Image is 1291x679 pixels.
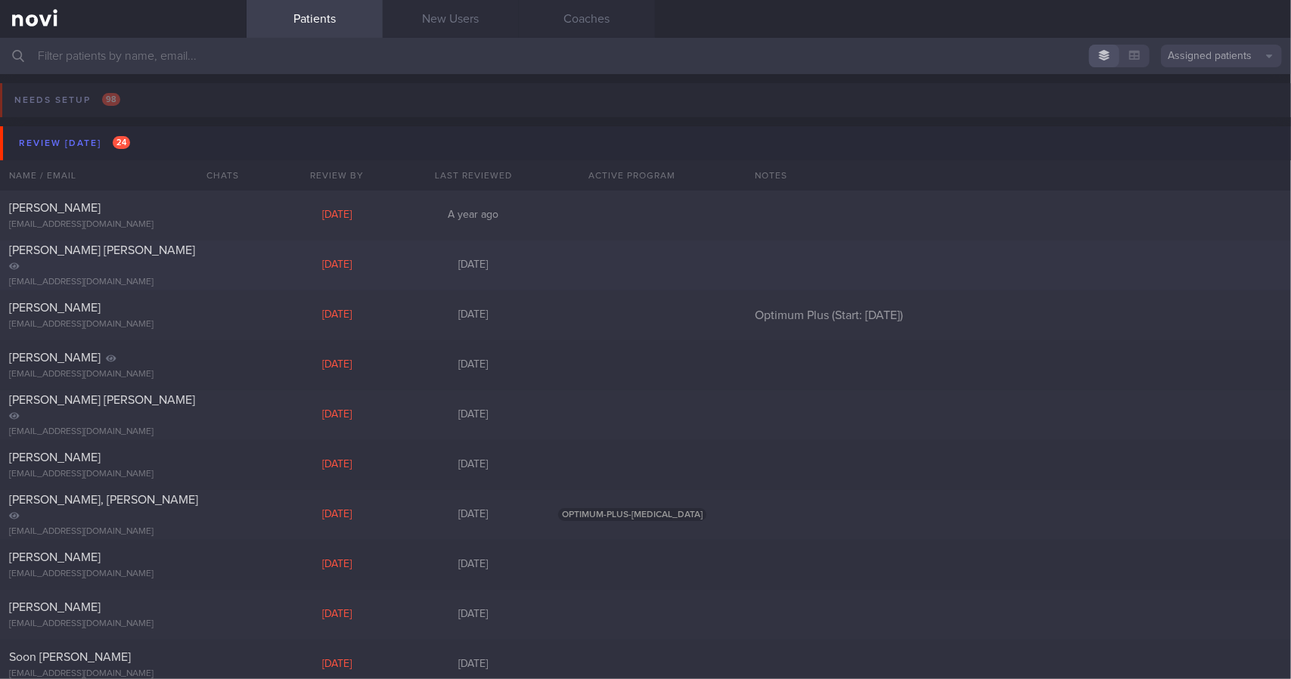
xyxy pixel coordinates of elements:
[269,308,405,322] div: [DATE]
[405,508,542,522] div: [DATE]
[11,90,124,110] div: Needs setup
[405,608,542,622] div: [DATE]
[9,219,237,231] div: [EMAIL_ADDRESS][DOMAIN_NAME]
[405,658,542,671] div: [DATE]
[9,451,101,464] span: [PERSON_NAME]
[9,526,237,538] div: [EMAIL_ADDRESS][DOMAIN_NAME]
[9,569,237,580] div: [EMAIL_ADDRESS][DOMAIN_NAME]
[269,209,405,222] div: [DATE]
[9,202,101,214] span: [PERSON_NAME]
[9,494,198,506] span: [PERSON_NAME], [PERSON_NAME]
[9,651,131,663] span: Soon [PERSON_NAME]
[746,308,1291,323] div: Optimum Plus (Start: [DATE])
[405,408,542,422] div: [DATE]
[269,259,405,272] div: [DATE]
[9,277,237,288] div: [EMAIL_ADDRESS][DOMAIN_NAME]
[9,369,237,380] div: [EMAIL_ADDRESS][DOMAIN_NAME]
[405,160,542,191] div: Last Reviewed
[405,308,542,322] div: [DATE]
[9,319,237,330] div: [EMAIL_ADDRESS][DOMAIN_NAME]
[9,394,195,406] span: [PERSON_NAME] [PERSON_NAME]
[405,358,542,372] div: [DATE]
[102,93,120,106] span: 98
[269,358,405,372] div: [DATE]
[269,608,405,622] div: [DATE]
[746,160,1291,191] div: Notes
[405,209,542,222] div: A year ago
[269,160,405,191] div: Review By
[405,558,542,572] div: [DATE]
[9,601,101,613] span: [PERSON_NAME]
[269,458,405,472] div: [DATE]
[405,458,542,472] div: [DATE]
[15,133,134,153] div: Review [DATE]
[405,259,542,272] div: [DATE]
[9,244,195,256] span: [PERSON_NAME] [PERSON_NAME]
[269,508,405,522] div: [DATE]
[269,408,405,422] div: [DATE]
[269,558,405,572] div: [DATE]
[9,469,237,480] div: [EMAIL_ADDRESS][DOMAIN_NAME]
[9,426,237,438] div: [EMAIL_ADDRESS][DOMAIN_NAME]
[269,658,405,671] div: [DATE]
[558,508,706,521] span: OPTIMUM-PLUS-[MEDICAL_DATA]
[186,160,247,191] div: Chats
[9,619,237,630] div: [EMAIL_ADDRESS][DOMAIN_NAME]
[9,352,101,364] span: [PERSON_NAME]
[1161,45,1282,67] button: Assigned patients
[9,302,101,314] span: [PERSON_NAME]
[542,160,723,191] div: Active Program
[9,551,101,563] span: [PERSON_NAME]
[113,136,130,149] span: 24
